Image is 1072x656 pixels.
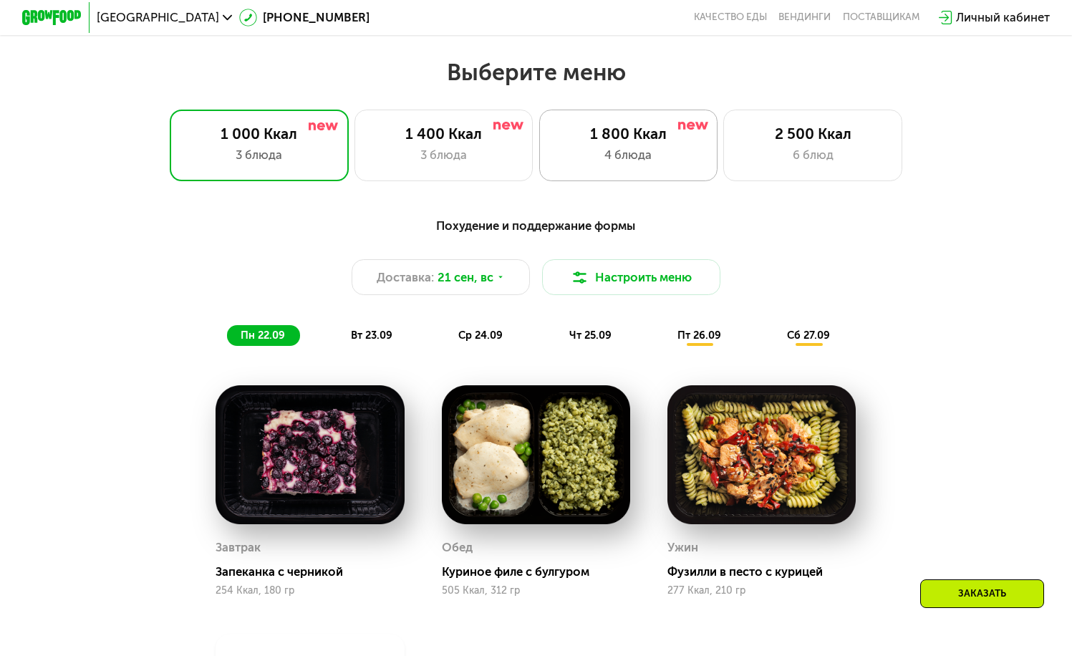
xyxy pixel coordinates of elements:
span: вт 23.09 [351,329,392,342]
a: Вендинги [778,11,831,24]
div: 3 блюда [370,146,518,164]
div: поставщикам [843,11,919,24]
button: Настроить меню [542,259,721,295]
span: сб 27.09 [787,329,830,342]
div: 277 Ккал, 210 гр [667,585,856,597]
h2: Выберите меню [48,58,1025,87]
span: пт 26.09 [677,329,721,342]
div: Похудение и поддержание формы [95,217,977,236]
div: 3 блюда [185,146,333,164]
div: 4 блюда [554,146,702,164]
div: 1 000 Ккал [185,125,333,143]
div: 1 400 Ккал [370,125,518,143]
span: пн 22.09 [241,329,285,342]
div: Ужин [667,536,698,559]
a: Качество еды [694,11,767,24]
div: Заказать [920,579,1044,608]
div: 6 блюд [739,146,887,164]
span: Доставка: [377,269,434,286]
div: Обед [442,536,473,559]
div: Куриное филе с булгуром [442,564,642,579]
div: Личный кабинет [956,9,1050,26]
div: Фузилли в песто с курицей [667,564,868,579]
div: 254 Ккал, 180 гр [216,585,404,597]
div: 1 800 Ккал [554,125,702,143]
div: 505 Ккал, 312 гр [442,585,630,597]
div: Запеканка с черникой [216,564,416,579]
span: [GEOGRAPHIC_DATA] [97,11,219,24]
a: [PHONE_NUMBER] [239,9,370,26]
span: ср 24.09 [458,329,503,342]
div: Завтрак [216,536,261,559]
span: 21 сен, вс [438,269,493,286]
div: 2 500 Ккал [739,125,887,143]
span: чт 25.09 [569,329,612,342]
